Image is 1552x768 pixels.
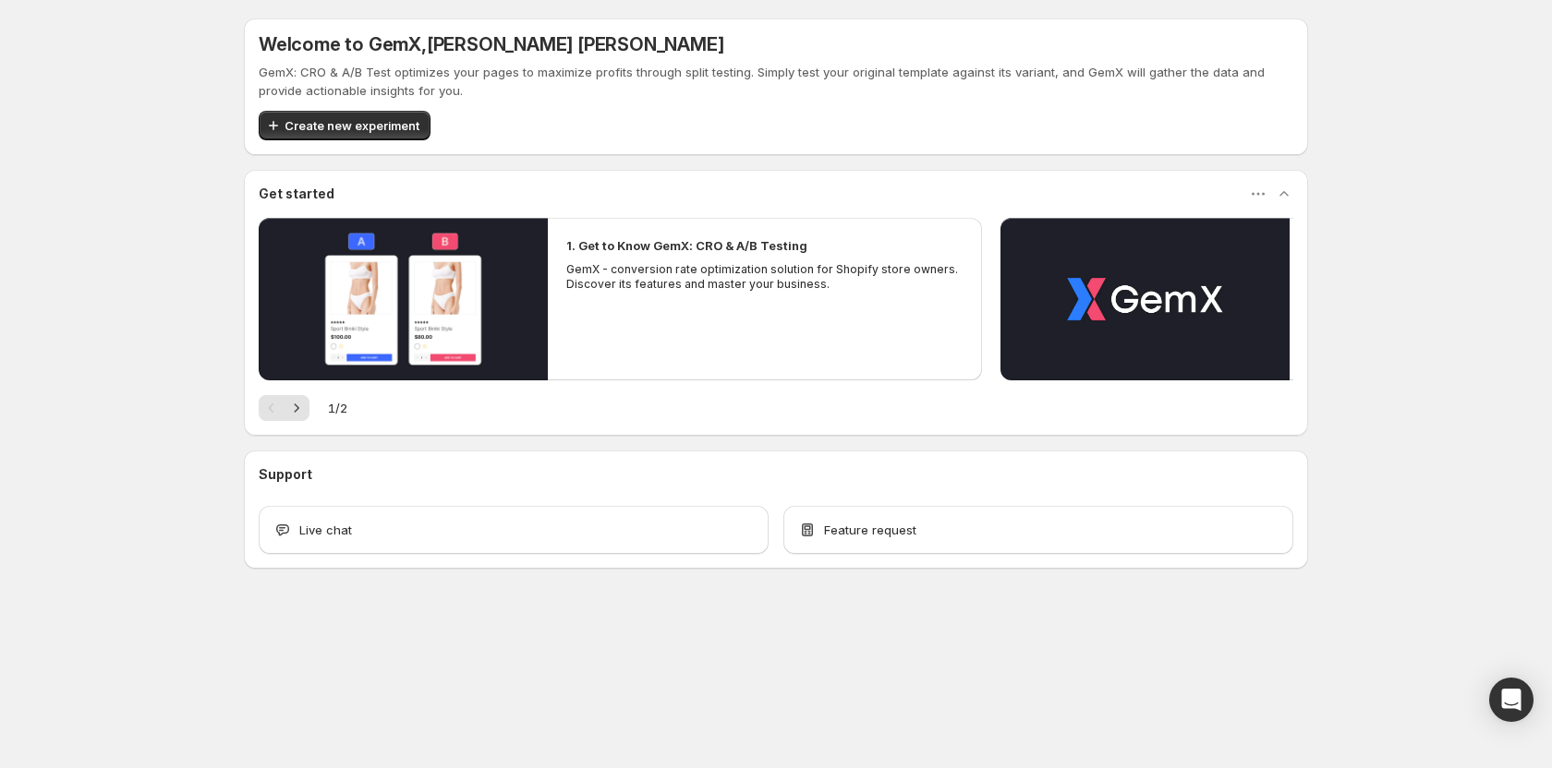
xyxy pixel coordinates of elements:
[566,236,807,255] h2: 1. Get to Know GemX: CRO & A/B Testing
[259,218,548,380] button: Play video
[285,116,419,135] span: Create new experiment
[259,395,309,421] nav: Pagination
[1000,218,1290,380] button: Play video
[824,521,916,539] span: Feature request
[259,111,430,140] button: Create new experiment
[299,521,352,539] span: Live chat
[259,465,312,484] h3: Support
[259,185,334,203] h3: Get started
[259,63,1293,100] p: GemX: CRO & A/B Test optimizes your pages to maximize profits through split testing. Simply test ...
[328,399,347,417] span: 1 / 2
[421,33,723,55] span: , [PERSON_NAME] [PERSON_NAME]
[1489,678,1534,722] div: Open Intercom Messenger
[566,262,964,292] p: GemX - conversion rate optimization solution for Shopify store owners. Discover its features and ...
[284,395,309,421] button: Next
[259,33,723,55] h5: Welcome to GemX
